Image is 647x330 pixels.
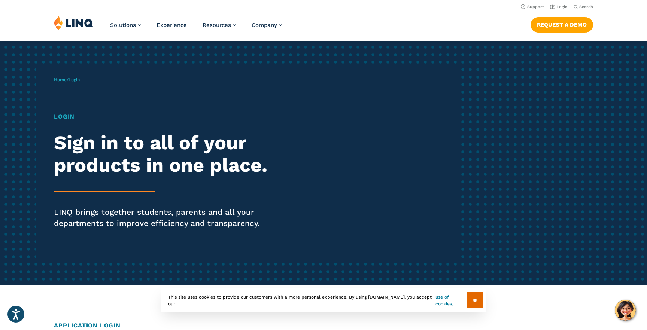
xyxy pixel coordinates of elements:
[110,16,282,40] nav: Primary Navigation
[203,22,231,28] span: Resources
[531,17,593,32] a: Request a Demo
[54,112,303,121] h1: Login
[54,77,67,82] a: Home
[110,22,141,28] a: Solutions
[203,22,236,28] a: Resources
[615,300,636,321] button: Hello, have a question? Let’s chat.
[110,22,136,28] span: Solutions
[54,207,303,229] p: LINQ brings together students, parents and all your departments to improve efficiency and transpa...
[521,4,544,9] a: Support
[161,288,486,312] div: This site uses cookies to provide our customers with a more personal experience. By using [DOMAIN...
[69,77,80,82] span: Login
[579,4,593,9] span: Search
[54,77,80,82] span: /
[531,16,593,32] nav: Button Navigation
[54,132,303,177] h2: Sign in to all of your products in one place.
[252,22,282,28] a: Company
[550,4,568,9] a: Login
[54,321,593,330] h2: Application Login
[252,22,277,28] span: Company
[157,22,187,28] a: Experience
[435,294,467,307] a: use of cookies.
[574,4,593,10] button: Open Search Bar
[54,16,94,30] img: LINQ | K‑12 Software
